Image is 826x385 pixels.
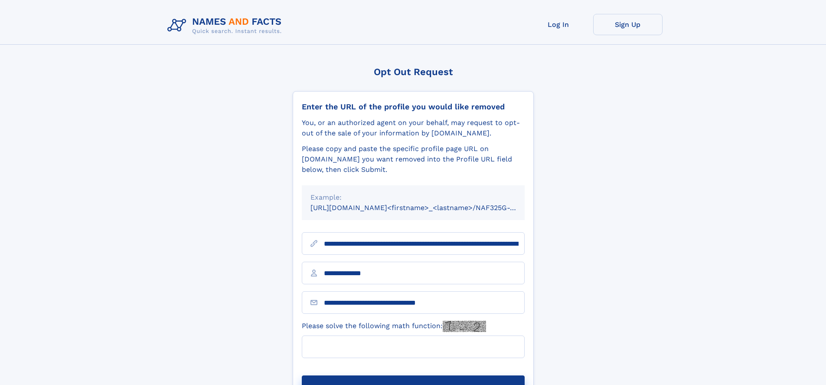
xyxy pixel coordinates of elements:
div: Example: [310,192,516,203]
div: Please copy and paste the specific profile page URL on [DOMAIN_NAME] you want removed into the Pr... [302,144,525,175]
div: You, or an authorized agent on your behalf, may request to opt-out of the sale of your informatio... [302,118,525,138]
a: Sign Up [593,14,663,35]
label: Please solve the following math function: [302,321,486,332]
small: [URL][DOMAIN_NAME]<firstname>_<lastname>/NAF325G-xxxxxxxx [310,204,541,212]
img: Logo Names and Facts [164,14,289,37]
div: Opt Out Request [293,66,534,77]
a: Log In [524,14,593,35]
div: Enter the URL of the profile you would like removed [302,102,525,112]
